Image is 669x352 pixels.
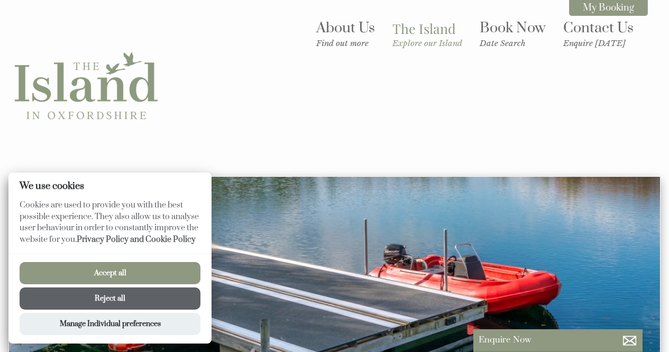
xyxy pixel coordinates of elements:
a: Privacy Policy and Cookie Policy [77,234,196,245]
h2: We use cookies [8,181,212,191]
img: The Island in Oxfordshire [15,15,158,158]
small: Find out more [316,38,375,48]
button: Accept all [20,262,200,284]
small: Enquire [DATE] [563,38,634,48]
p: Enquire Now [479,335,637,346]
a: The IslandExplore our Island [392,20,462,48]
p: Cookies are used to provide you with the best possible experience. They also allow us to analyse ... [8,200,212,253]
a: About UsFind out more [316,19,375,48]
a: Book NowDate Search [480,19,546,48]
a: Contact UsEnquire [DATE] [563,19,634,48]
small: Date Search [480,38,546,48]
button: Manage Individual preferences [20,313,200,335]
button: Reject all [20,287,200,310]
small: Explore our Island [392,38,462,48]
